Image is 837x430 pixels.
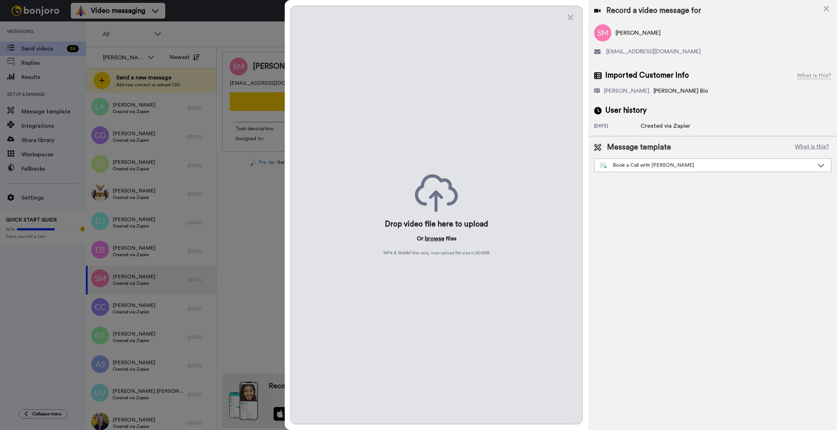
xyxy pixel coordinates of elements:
[654,88,708,94] span: [PERSON_NAME] Bio
[594,123,641,130] div: [DATE]
[383,250,490,256] span: MP4 & WebM files only, max upload file size is 500 MB
[425,234,444,243] button: browse
[31,28,123,34] p: Message from Grant, sent 8w ago
[600,162,814,169] div: Book a Call with [PERSON_NAME]
[797,71,831,80] div: What is this?
[607,142,671,153] span: Message template
[606,47,701,56] span: [EMAIL_ADDRESS][DOMAIN_NAME]
[605,70,689,81] span: Imported Customer Info
[417,234,456,243] p: Or files
[600,163,607,168] img: nextgen-template.svg
[793,142,831,153] button: What is this?
[641,122,690,130] div: Created via Zapier
[11,15,132,39] div: message notification from Grant, 8w ago. Thanks for being with us for 4 months - it's flown by! H...
[604,87,649,95] div: [PERSON_NAME]
[605,105,647,116] span: User history
[31,20,123,28] p: Thanks for being with us for 4 months - it's flown by! How can we make the next 4 months even bet...
[16,21,28,33] img: Profile image for Grant
[385,219,488,229] div: Drop video file here to upload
